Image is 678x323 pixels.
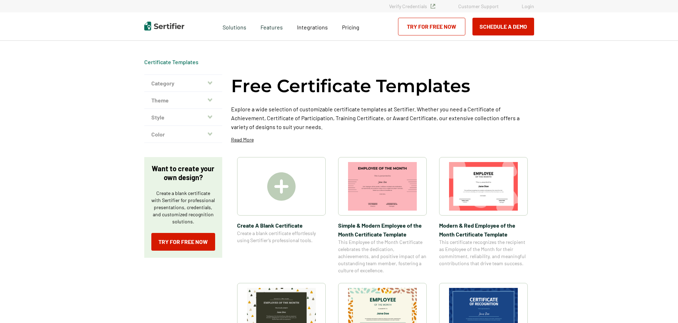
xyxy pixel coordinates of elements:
[398,18,465,35] a: Try for Free Now
[144,59,198,65] a: Certificate Templates
[237,230,326,244] span: Create a blank certificate effortlessly using Sertifier’s professional tools.
[522,3,534,9] a: Login
[338,157,427,274] a: Simple & Modern Employee of the Month Certificate TemplateSimple & Modern Employee of the Month C...
[144,75,222,92] button: Category
[338,221,427,239] span: Simple & Modern Employee of the Month Certificate Template
[231,105,534,131] p: Explore a wide selection of customizable certificate templates at Sertifier. Whether you need a C...
[144,126,222,143] button: Color
[231,136,254,143] p: Read More
[144,22,184,30] img: Sertifier | Digital Credentialing Platform
[297,24,328,30] span: Integrations
[144,59,198,66] span: Certificate Templates
[439,157,528,274] a: Modern & Red Employee of the Month Certificate TemplateModern & Red Employee of the Month Certifi...
[342,24,359,30] span: Pricing
[267,172,296,201] img: Create A Blank Certificate
[342,22,359,31] a: Pricing
[458,3,499,9] a: Customer Support
[439,221,528,239] span: Modern & Red Employee of the Month Certificate Template
[144,109,222,126] button: Style
[231,74,470,98] h1: Free Certificate Templates
[151,233,215,251] a: Try for Free Now
[151,190,215,225] p: Create a blank certificate with Sertifier for professional presentations, credentials, and custom...
[223,22,246,31] span: Solutions
[144,59,198,66] div: Breadcrumb
[151,164,215,182] p: Want to create your own design?
[449,162,518,211] img: Modern & Red Employee of the Month Certificate Template
[237,221,326,230] span: Create A Blank Certificate
[338,239,427,274] span: This Employee of the Month Certificate celebrates the dedication, achievements, and positive impa...
[260,22,283,31] span: Features
[297,22,328,31] a: Integrations
[389,3,435,9] a: Verify Credentials
[144,92,222,109] button: Theme
[439,239,528,267] span: This certificate recognizes the recipient as Employee of the Month for their commitment, reliabil...
[431,4,435,9] img: Verified
[348,162,417,211] img: Simple & Modern Employee of the Month Certificate Template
